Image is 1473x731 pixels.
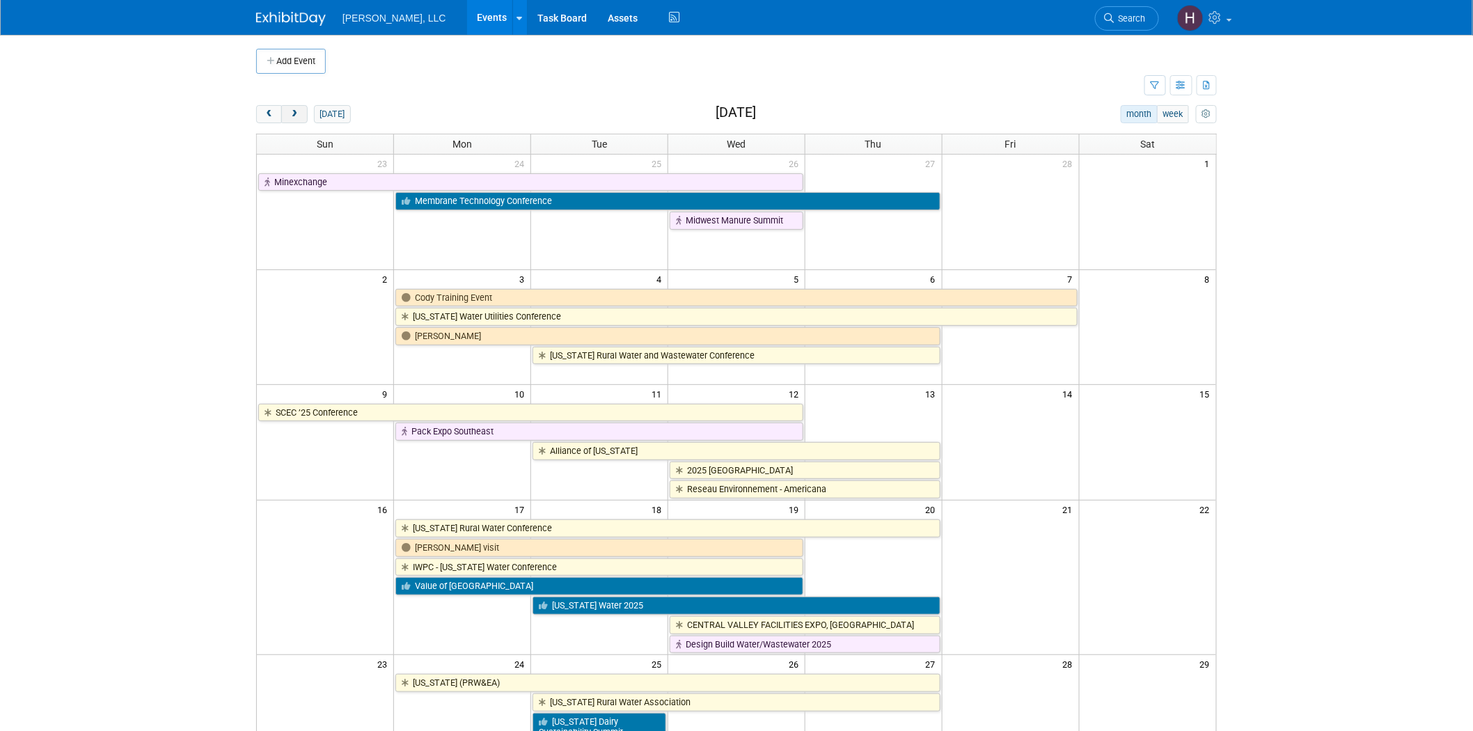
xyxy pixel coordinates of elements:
[1202,110,1211,119] i: Personalize Calendar
[924,501,942,518] span: 20
[792,270,805,288] span: 5
[1177,5,1204,31] img: Hannah Mulholland
[1199,501,1216,518] span: 22
[1114,13,1146,24] span: Search
[865,139,882,150] span: Thu
[650,501,668,518] span: 18
[1062,155,1079,172] span: 28
[314,105,351,123] button: [DATE]
[533,347,940,365] a: [US_STATE] Rural Water and Wastewater Conference
[924,155,942,172] span: 27
[281,105,307,123] button: next
[650,655,668,673] span: 25
[376,501,393,518] span: 16
[513,501,530,518] span: 17
[376,655,393,673] span: 23
[381,270,393,288] span: 2
[727,139,746,150] span: Wed
[670,636,940,654] a: Design Build Water/Wastewater 2025
[381,385,393,402] span: 9
[513,385,530,402] span: 10
[513,655,530,673] span: 24
[452,139,472,150] span: Mon
[533,693,940,712] a: [US_STATE] Rural Water Association
[395,539,803,557] a: [PERSON_NAME] visit
[787,655,805,673] span: 26
[787,155,805,172] span: 26
[395,423,803,441] a: Pack Expo Southeast
[1005,139,1016,150] span: Fri
[1062,385,1079,402] span: 14
[1199,385,1216,402] span: 15
[533,442,940,460] a: Alliance of [US_STATE]
[518,270,530,288] span: 3
[258,173,803,191] a: Minexchange
[513,155,530,172] span: 24
[395,327,940,345] a: [PERSON_NAME]
[1066,270,1079,288] span: 7
[1204,270,1216,288] span: 8
[256,12,326,26] img: ExhibitDay
[395,519,940,537] a: [US_STATE] Rural Water Conference
[533,597,940,615] a: [US_STATE] Water 2025
[258,404,803,422] a: SCEC ’25 Conference
[787,501,805,518] span: 19
[1062,655,1079,673] span: 28
[395,558,803,576] a: IWPC - [US_STATE] Water Conference
[395,308,1077,326] a: [US_STATE] Water Utilities Conference
[929,270,942,288] span: 6
[395,192,940,210] a: Membrane Technology Conference
[317,139,333,150] span: Sun
[1199,655,1216,673] span: 29
[650,385,668,402] span: 11
[787,385,805,402] span: 12
[1062,501,1079,518] span: 21
[1095,6,1159,31] a: Search
[1196,105,1217,123] button: myCustomButton
[342,13,446,24] span: [PERSON_NAME], LLC
[256,105,282,123] button: prev
[670,462,940,480] a: 2025 [GEOGRAPHIC_DATA]
[1121,105,1158,123] button: month
[1157,105,1189,123] button: week
[924,655,942,673] span: 27
[655,270,668,288] span: 4
[924,385,942,402] span: 13
[670,212,803,230] a: Midwest Manure Summit
[395,577,803,595] a: Value of [GEOGRAPHIC_DATA]
[1140,139,1155,150] span: Sat
[716,105,756,120] h2: [DATE]
[592,139,607,150] span: Tue
[395,674,940,692] a: [US_STATE] (PRW&EA)
[670,616,940,634] a: CENTRAL VALLEY FACILITIES EXPO, [GEOGRAPHIC_DATA]
[395,289,1077,307] a: Cody Training Event
[1204,155,1216,172] span: 1
[650,155,668,172] span: 25
[376,155,393,172] span: 23
[670,480,940,498] a: Reseau Environnement - Americana
[256,49,326,74] button: Add Event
